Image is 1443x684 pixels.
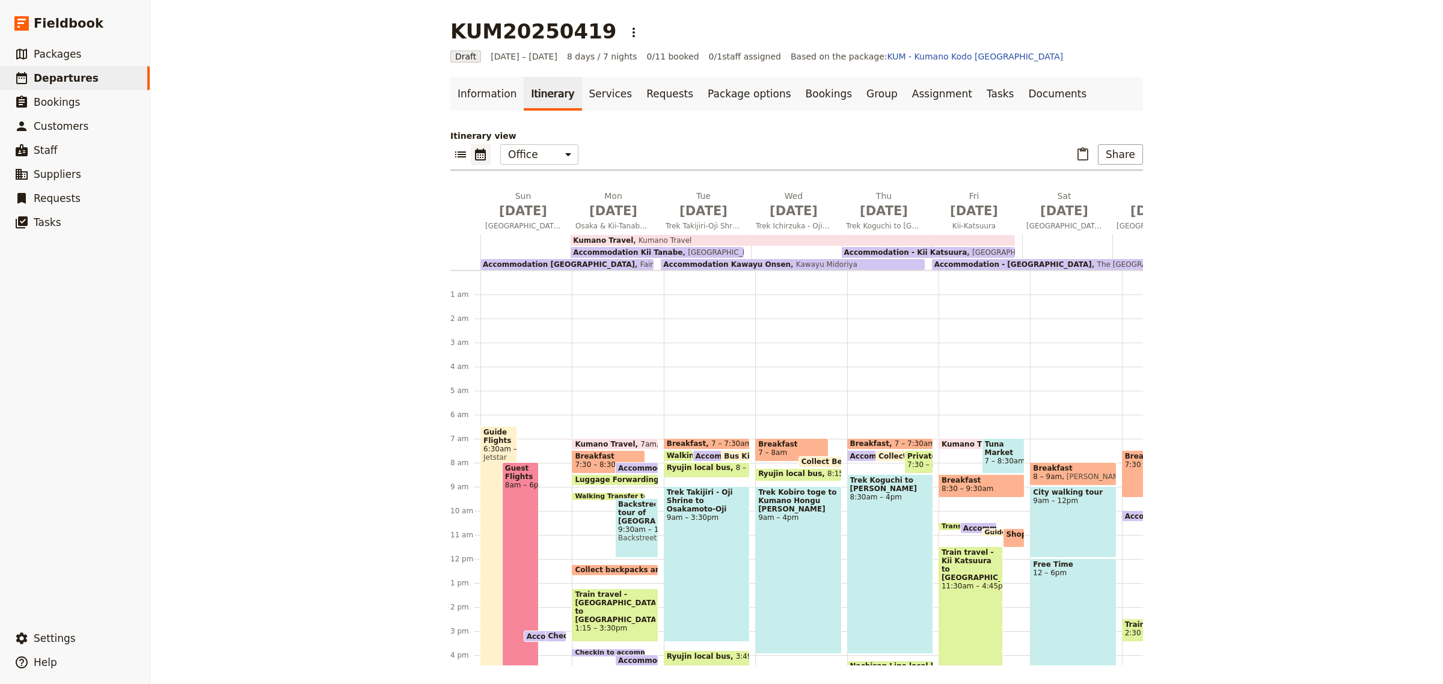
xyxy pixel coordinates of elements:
div: Luggage Forwarding [572,474,658,486]
button: List view [450,144,471,165]
span: Shop for lunch and snacks [1006,530,1118,539]
span: Train Travel [1125,620,1205,629]
p: Itinerary view [450,130,1143,142]
h1: KUM20250419 [450,19,616,43]
div: Breakfast8 – 9am[PERSON_NAME] Cafe [1030,462,1116,486]
span: Based on the package: [791,50,1063,63]
span: Backstreet Tours [618,534,655,542]
div: Guide to purchase tickets to [GEOGRAPHIC_DATA] [982,528,1019,537]
div: 4 am [450,362,480,371]
span: Walking Transfer to bus station [667,451,800,460]
span: [GEOGRAPHIC_DATA] [480,221,566,231]
span: 8 days / 7 nights [567,50,637,63]
span: Breakfast [942,476,1022,484]
h2: Wed [756,190,832,220]
span: [DATE] [666,202,741,220]
span: 7 – 8:30am [985,457,1022,465]
div: Accommodation - [GEOGRAPHIC_DATA]The [GEOGRAPHIC_DATA] [932,259,1195,270]
span: Breakfast [758,440,826,448]
span: Train travel - Kii Katsuura to [GEOGRAPHIC_DATA] [942,548,1000,582]
button: Sun [DATE][GEOGRAPHIC_DATA] [480,190,571,234]
span: Ryujin local bus [758,469,827,478]
span: Collect backpacks and transfer to station [575,566,748,574]
div: Private taxi transfer7:30 – 8:30am [904,450,933,474]
button: Mon [DATE]Osaka & Kii-Tanabe Coastal Amble [571,190,661,234]
h2: Tue [666,190,741,220]
span: Free Time [1033,560,1113,569]
span: Requests [34,192,81,204]
span: [GEOGRAPHIC_DATA] [967,248,1048,257]
div: Checkin to accommodation [572,649,645,657]
span: Staff [34,144,58,156]
div: 2 pm [450,602,480,612]
span: 7am [640,440,657,448]
span: Kumano Travel [573,236,633,245]
span: Breakfast [850,439,895,448]
div: Train travel - [GEOGRAPHIC_DATA] to [GEOGRAPHIC_DATA]1:15 – 3:30pm [572,588,658,642]
button: Fri [DATE]Kii-Katsuura [931,190,1022,234]
span: Tuna Market [985,440,1022,457]
span: Departures [34,72,99,84]
div: 4 pm [450,650,480,660]
span: Kawayu Midoriya [791,260,857,269]
div: Trek Koguchi to [PERSON_NAME]8:30am – 4pm [847,474,933,654]
div: Train Travel2:30 – 3:30pm [1122,618,1208,642]
span: 7 – 7:30am [711,439,752,448]
span: [DATE] [936,202,1012,220]
span: Accommodation [GEOGRAPHIC_DATA] [618,464,776,472]
span: [DATE] [846,202,922,220]
div: Accommodation Kii Tanabe [693,450,741,462]
span: 7:30 – 8:30am [907,460,960,469]
span: Ryujin local bus [667,463,736,472]
div: Bus Kitty [721,450,750,462]
span: Bookings [34,96,80,108]
a: Requests [639,77,700,111]
span: 8:30 – 9:30am [942,484,994,493]
button: Actions [623,22,644,43]
span: Kumano Travel [633,236,691,245]
span: [DATE] [756,202,832,220]
span: Breakfast [575,452,642,460]
a: Assignment [905,77,979,111]
span: Ryujin local bus [667,652,736,661]
div: Transfer to [GEOGRAPHIC_DATA] [939,522,975,531]
span: 7:30 – 9:30am [1125,460,1205,469]
a: Group [859,77,905,111]
span: Packages [34,48,81,60]
span: Accommodation - Kii Katsuura [963,524,1092,532]
span: Trek Koguchi to [GEOGRAPHIC_DATA] [841,221,927,231]
span: Suppliers [34,168,81,180]
div: City walking tour9am – 12pm [1030,486,1116,558]
button: Tue [DATE]Trek Takijiri-Oji Shrine to Chikatsuyu-Oji [661,190,751,234]
div: Collect Bento box [875,450,924,462]
span: [DATE] [575,202,651,220]
span: Guide Flights [483,428,514,445]
div: Trek Takijiri - Oji Shrine to Osakamoto-Oji9am – 3:30pm [664,486,750,642]
span: [DATE] [485,202,561,220]
span: Trek Takijiri-Oji Shrine to Chikatsuyu-Oji [661,221,746,231]
span: 0 / 1 staff assigned [709,50,781,63]
div: Ryujin local bus8 – 8:40am [664,462,750,478]
button: Thu [DATE]Trek Koguchi to [GEOGRAPHIC_DATA] [841,190,931,234]
span: 9am – 3:30pm [667,513,747,522]
span: 6:30am – 6:30pm [483,445,514,453]
span: Customers [34,120,88,132]
div: 11 am [450,530,480,540]
div: Breakfast7:30 – 8:30am [572,450,645,474]
div: Accommodation Kawayu OnsenKawayu Midoriya [661,259,924,270]
span: City walking tour [1033,488,1113,496]
div: Accommodation [GEOGRAPHIC_DATA] [615,462,658,474]
div: Collect Bento box lunches [798,456,842,468]
span: Accommodation Kawayu Onsen [850,452,983,460]
span: 8:30am – 4pm [850,493,930,501]
div: Shop for lunch and snacks [1003,528,1025,548]
span: Breakfast [667,439,711,448]
span: Fairfield by [PERSON_NAME] [635,260,742,269]
div: 5 am [450,386,480,395]
div: Kumano TravelKumano Travel [571,235,1015,246]
div: Collect backpacks and transfer to station [572,564,658,576]
div: Kumano Travel7amKumano Travel [572,438,658,450]
span: Collect Bento box lunches [801,457,912,466]
span: Breakfast [1125,452,1205,460]
div: Accommodation Kii Tanabe [615,655,658,666]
